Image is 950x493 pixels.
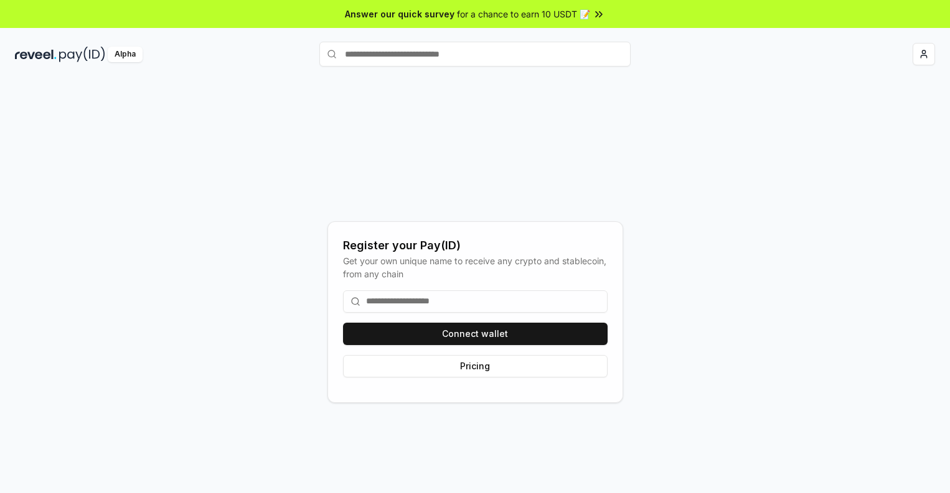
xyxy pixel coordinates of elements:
div: Register your Pay(ID) [343,237,608,254]
button: Pricing [343,355,608,377]
img: reveel_dark [15,47,57,62]
span: for a chance to earn 10 USDT 📝 [457,7,590,21]
div: Get your own unique name to receive any crypto and stablecoin, from any chain [343,254,608,280]
button: Connect wallet [343,323,608,345]
span: Answer our quick survey [345,7,454,21]
img: pay_id [59,47,105,62]
div: Alpha [108,47,143,62]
